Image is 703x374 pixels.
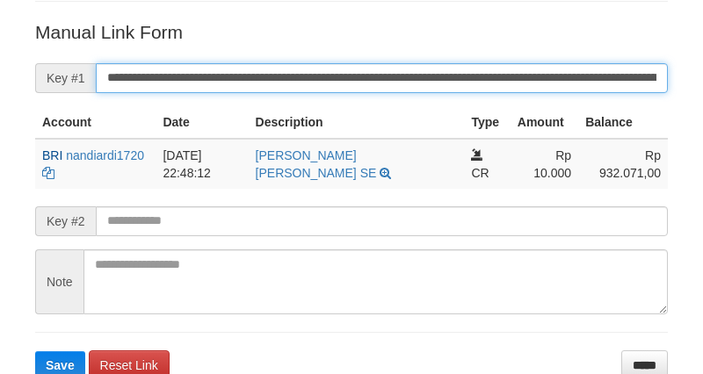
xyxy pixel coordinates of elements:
th: Amount [511,106,578,139]
th: Description [249,106,465,139]
span: Reset Link [100,358,158,372]
span: Key #2 [35,206,96,236]
td: Rp 10.000 [511,139,578,189]
a: Copy nandiardi1720 to clipboard [42,166,54,180]
th: Date [156,106,248,139]
span: Save [46,358,75,372]
td: Rp 932.071,00 [578,139,668,189]
th: Type [464,106,510,139]
th: Account [35,106,156,139]
span: CR [471,166,489,180]
span: Note [35,249,83,314]
p: Manual Link Form [35,19,668,45]
td: [DATE] 22:48:12 [156,139,248,189]
a: nandiardi1720 [66,148,144,162]
a: [PERSON_NAME] [PERSON_NAME] SE [256,148,377,180]
th: Balance [578,106,668,139]
span: BRI [42,148,62,162]
span: Key #1 [35,63,96,93]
